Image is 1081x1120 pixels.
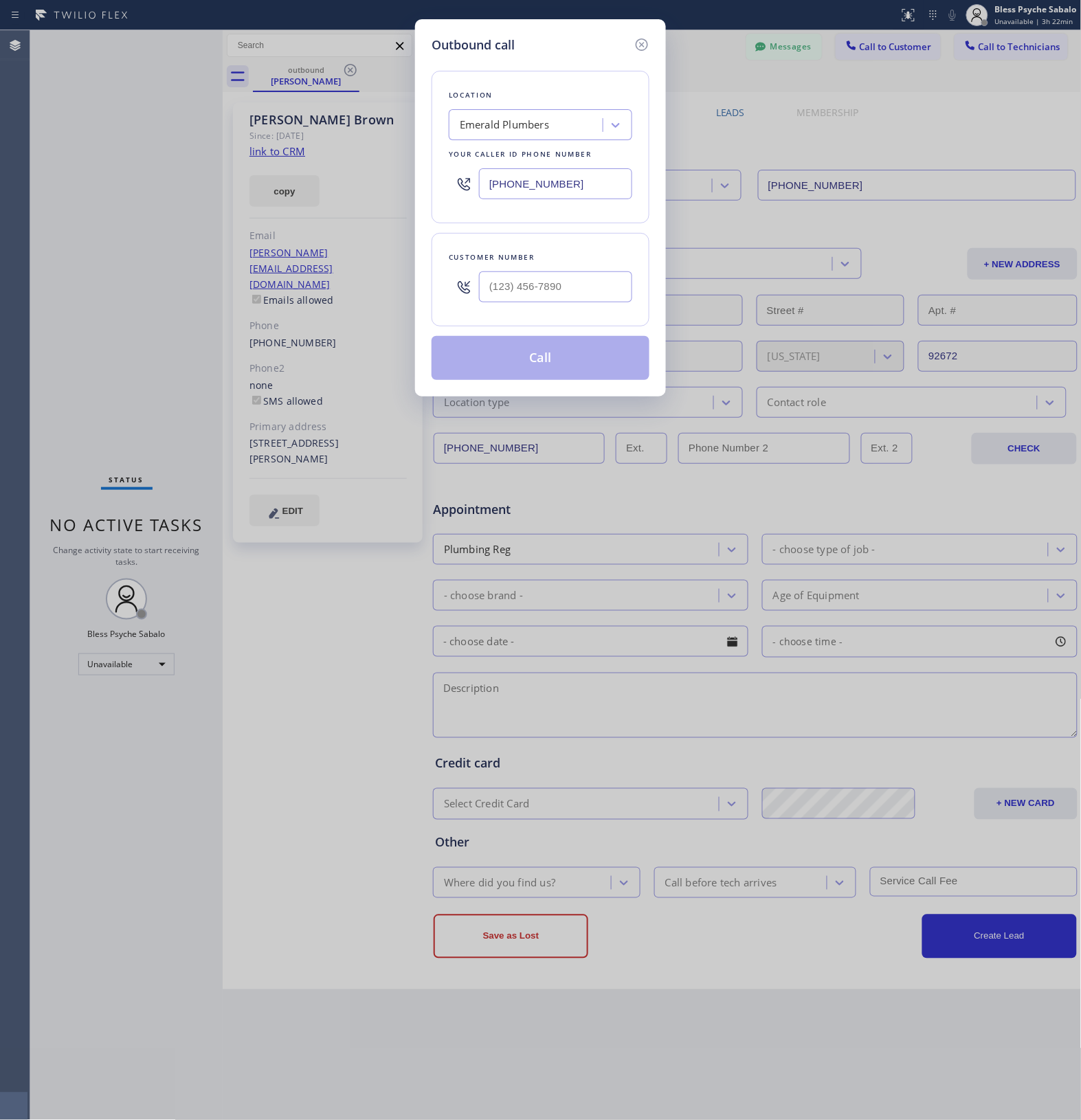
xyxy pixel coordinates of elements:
[449,147,632,161] div: Your caller id phone number
[449,88,632,102] div: Location
[460,117,549,133] div: Emerald Plumbers
[432,336,649,380] button: Call
[479,271,632,302] input: (123) 456-7890
[479,168,632,199] input: (123) 456-7890
[432,36,515,54] h5: Outbound call
[449,250,632,265] div: Customer number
